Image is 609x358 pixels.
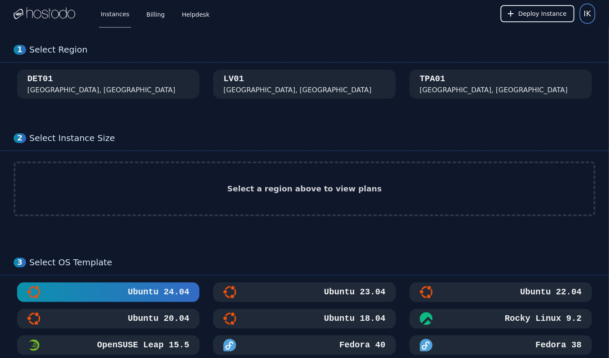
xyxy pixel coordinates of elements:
button: Rocky Linux 9.2Rocky Linux 9.2 [410,309,592,329]
span: Deploy Instance [518,9,567,18]
div: LV01 [223,73,244,85]
div: 1 [14,45,26,55]
img: OpenSUSE Leap 15.5 Minimal [27,339,40,352]
img: Ubuntu 23.04 [223,286,236,299]
div: Select Region [29,44,595,55]
button: User menu [580,3,595,24]
div: [GEOGRAPHIC_DATA], [GEOGRAPHIC_DATA] [223,85,372,95]
h3: OpenSUSE Leap 15.5 [95,339,189,351]
h2: Select a region above to view plans [227,183,382,195]
div: [GEOGRAPHIC_DATA], [GEOGRAPHIC_DATA] [420,85,568,95]
button: Ubuntu 23.04Ubuntu 23.04 [213,282,395,302]
h3: Ubuntu 24.04 [126,286,189,298]
button: Ubuntu 24.04Ubuntu 24.04 [17,282,199,302]
button: LV01 [GEOGRAPHIC_DATA], [GEOGRAPHIC_DATA] [213,70,395,99]
div: [GEOGRAPHIC_DATA], [GEOGRAPHIC_DATA] [27,85,176,95]
div: TPA01 [420,73,445,85]
button: Fedora 40Fedora 40 [213,335,395,355]
img: Ubuntu 22.04 [420,286,433,299]
button: Deploy Instance [501,5,574,22]
h3: Rocky Linux 9.2 [503,313,582,325]
button: OpenSUSE Leap 15.5 MinimalOpenSUSE Leap 15.5 [17,335,199,355]
img: Ubuntu 24.04 [27,286,40,299]
h3: Fedora 38 [534,339,582,351]
img: Logo [14,7,75,20]
img: Ubuntu 20.04 [27,312,40,325]
img: Fedora 40 [223,339,236,352]
img: Ubuntu 18.04 [223,312,236,325]
h3: Fedora 40 [338,339,386,351]
button: Ubuntu 20.04Ubuntu 20.04 [17,309,199,329]
span: IK [584,8,591,20]
h3: Ubuntu 18.04 [322,313,386,325]
button: TPA01 [GEOGRAPHIC_DATA], [GEOGRAPHIC_DATA] [410,70,592,99]
div: Select Instance Size [29,133,595,144]
h3: Ubuntu 23.04 [322,286,386,298]
div: 2 [14,133,26,143]
h3: Ubuntu 20.04 [126,313,189,325]
h3: Ubuntu 22.04 [518,286,582,298]
div: Select OS Template [29,257,595,268]
div: DET01 [27,73,53,85]
div: 3 [14,258,26,267]
button: Fedora 38Fedora 38 [410,335,592,355]
button: DET01 [GEOGRAPHIC_DATA], [GEOGRAPHIC_DATA] [17,70,199,99]
img: Rocky Linux 9.2 [420,312,433,325]
button: Ubuntu 22.04Ubuntu 22.04 [410,282,592,302]
button: Ubuntu 18.04Ubuntu 18.04 [213,309,395,329]
img: Fedora 38 [420,339,433,352]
